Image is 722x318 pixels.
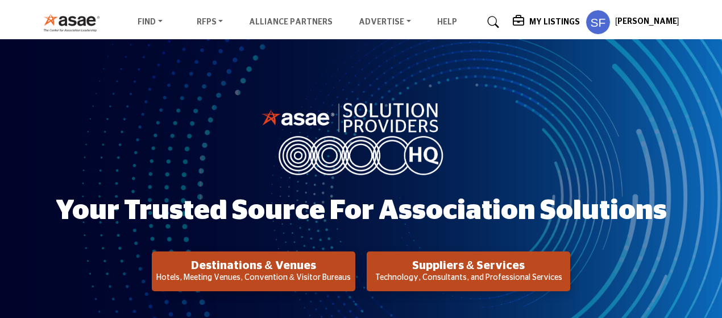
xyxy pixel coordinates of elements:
h5: [PERSON_NAME] [615,16,679,28]
h1: Your Trusted Source for Association Solutions [56,193,667,229]
a: Search [476,13,507,31]
a: Find [130,14,171,30]
p: Hotels, Meeting Venues, Convention & Visitor Bureaus [155,272,352,284]
button: Suppliers & Services Technology, Consultants, and Professional Services [367,251,570,291]
button: Destinations & Venues Hotels, Meeting Venues, Convention & Visitor Bureaus [152,251,355,291]
a: Advertise [351,14,419,30]
a: Alliance Partners [249,18,333,26]
a: Help [437,18,457,26]
img: image [262,100,460,175]
a: RFPs [189,14,231,30]
h2: Suppliers & Services [370,259,567,272]
p: Technology, Consultants, and Professional Services [370,272,567,284]
h5: My Listings [529,17,580,27]
button: Show hide supplier dropdown [586,10,611,35]
img: Site Logo [43,13,106,32]
div: My Listings [513,15,580,29]
h2: Destinations & Venues [155,259,352,272]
